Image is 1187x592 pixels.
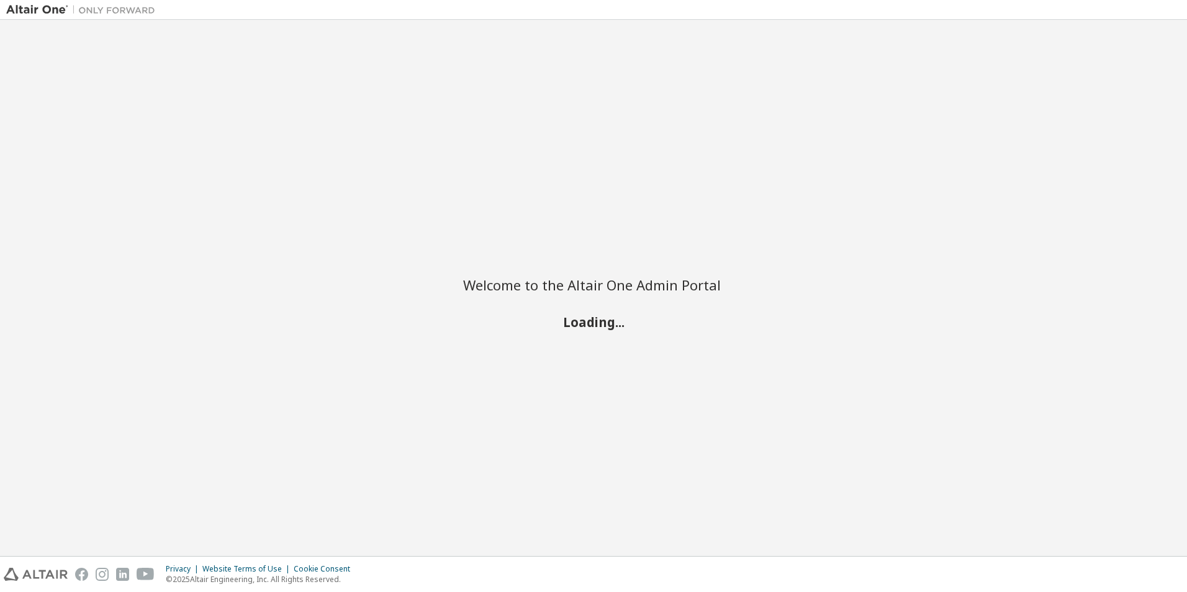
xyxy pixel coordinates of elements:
[166,574,358,585] p: © 2025 Altair Engineering, Inc. All Rights Reserved.
[75,568,88,581] img: facebook.svg
[6,4,161,16] img: Altair One
[463,314,724,330] h2: Loading...
[202,564,294,574] div: Website Terms of Use
[116,568,129,581] img: linkedin.svg
[4,568,68,581] img: altair_logo.svg
[463,276,724,294] h2: Welcome to the Altair One Admin Portal
[96,568,109,581] img: instagram.svg
[294,564,358,574] div: Cookie Consent
[137,568,155,581] img: youtube.svg
[166,564,202,574] div: Privacy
